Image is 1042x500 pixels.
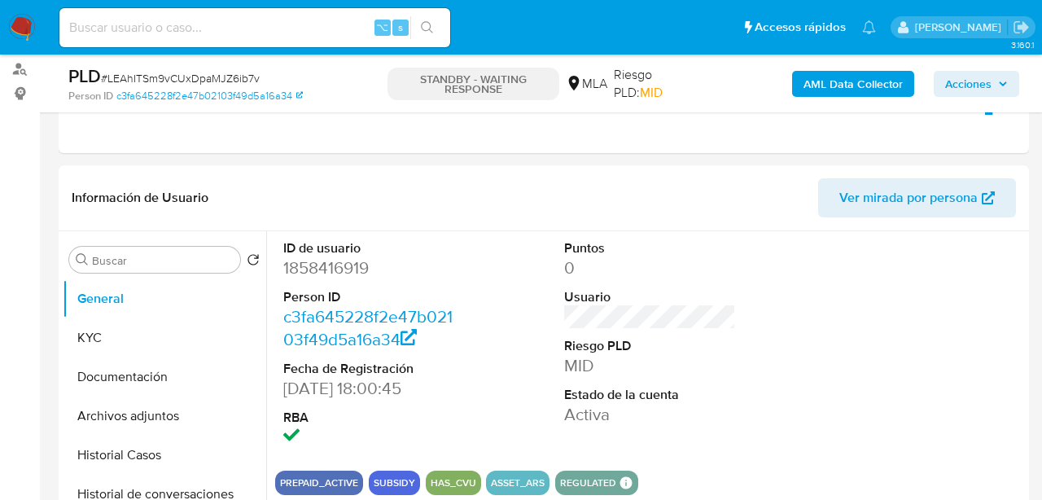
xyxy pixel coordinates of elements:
a: c3fa645228f2e47b02103f49d5a16a34 [283,305,453,351]
button: Buscar [76,253,89,266]
button: Documentación [63,357,266,397]
button: Volver al orden por defecto [247,253,260,271]
dt: RBA [283,409,454,427]
dt: Estado de la cuenta [564,386,735,404]
dt: Person ID [283,288,454,306]
b: PLD [68,63,101,89]
span: ⌥ [376,20,388,35]
span: Accesos rápidos [755,19,846,36]
b: Person ID [68,89,113,103]
span: Acciones [945,71,992,97]
button: Ver mirada por persona [818,178,1016,217]
p: gabriela.sanchez@mercadolibre.com [915,20,1007,35]
a: Notificaciones [862,20,876,34]
dd: Activa [564,403,735,426]
span: Ver mirada por persona [839,178,978,217]
dt: Fecha de Registración [283,360,454,378]
div: MLA [566,75,607,93]
h1: Información de Usuario [72,190,208,206]
button: KYC [63,318,266,357]
b: AML Data Collector [803,71,903,97]
dd: 1858416919 [283,257,454,279]
input: Buscar usuario o caso... [59,17,450,38]
p: STANDBY - WAITING RESPONSE [387,68,559,100]
button: AML Data Collector [792,71,914,97]
dd: [DATE] 18:00:45 [283,377,454,400]
button: search-icon [410,16,444,39]
button: Archivos adjuntos [63,397,266,436]
span: MID [640,83,663,102]
button: General [63,279,266,318]
input: Buscar [92,253,234,268]
button: Historial Casos [63,436,266,475]
dt: Usuario [564,288,735,306]
dt: Puntos [564,239,735,257]
span: # LEAhITSm9vCUxDpaMJZ6ib7v [101,70,260,86]
button: Acciones [934,71,1019,97]
dd: 0 [564,257,735,279]
a: Salir [1013,19,1030,36]
dd: MID [564,354,735,377]
span: s [398,20,403,35]
dt: Riesgo PLD [564,337,735,355]
dt: ID de usuario [283,239,454,257]
span: 3.160.1 [1011,38,1034,51]
span: Riesgo PLD: [614,66,700,101]
a: c3fa645228f2e47b02103f49d5a16a34 [116,89,303,103]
